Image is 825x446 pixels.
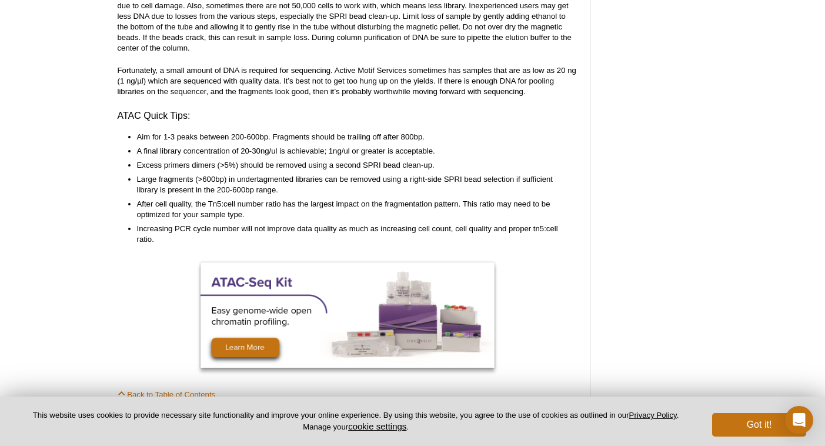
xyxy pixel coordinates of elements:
h3: ATAC Quick Tips: [118,109,578,123]
button: cookie settings [348,421,406,431]
div: Open Intercom Messenger [785,406,813,434]
li: Large fragments (>600bp) in undertagmented libraries can be removed using a right-side SPRI bead ... [137,174,567,195]
p: Fortunately, a small amount of DNA is required for sequencing. Active Motif Services sometimes ha... [118,65,578,97]
li: Excess primers dimers (>5%) should be removed using a second SPRI bead clean-up. [137,160,567,171]
p: This website uses cookies to provide necessary site functionality and improve your online experie... [19,410,693,432]
li: Increasing PCR cycle number will not improve data quality as much as increasing cell count, cell ... [137,224,567,245]
img: ATAC-Seq Kit [201,262,495,368]
li: After cell quality, the Tn5:cell number ratio has the largest impact on the fragmentation pattern... [137,199,567,220]
a: Back to Table of Contents [118,390,216,399]
button: Got it! [712,413,806,437]
a: Privacy Policy [629,411,677,420]
li: A final library concentration of 20-30ng/ul is achievable; 1ng/ul or greater is acceptable. [137,146,567,157]
li: Aim for 1-3 peaks between 200-600bp. Fragments should be trailing off after 800bp. [137,132,567,142]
